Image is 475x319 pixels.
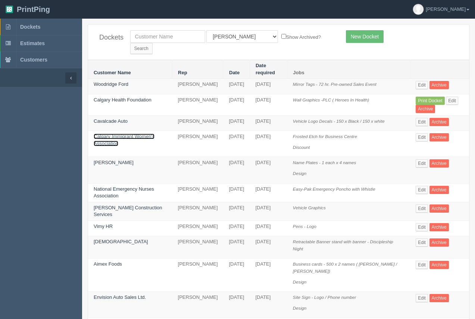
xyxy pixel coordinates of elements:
[293,187,375,191] i: Easy-Pak Emergency Poncho with Whistle
[94,205,162,218] a: [PERSON_NAME] Construction Services
[250,202,287,221] td: [DATE]
[178,70,187,75] a: Rep
[229,70,240,75] a: Date
[224,115,250,131] td: [DATE]
[250,115,287,131] td: [DATE]
[250,292,287,318] td: [DATE]
[287,60,410,79] th: Jobs
[429,133,449,141] a: Archive
[293,224,316,229] i: Pens - Logo
[429,118,449,126] a: Archive
[429,159,449,168] a: Archive
[416,204,428,213] a: Edit
[224,202,250,221] td: [DATE]
[224,131,250,157] td: [DATE]
[172,131,224,157] td: [PERSON_NAME]
[250,79,287,94] td: [DATE]
[293,134,357,139] i: Frosted Etch for Business Centre
[224,221,250,236] td: [DATE]
[281,34,286,39] input: Show Archived?
[172,259,224,292] td: [PERSON_NAME]
[413,4,424,15] img: avatar_default-7531ab5dedf162e01f1e0bb0964e6a185e93c5c22dfe317fb01d7f8cd2b1632c.jpg
[224,94,250,115] td: [DATE]
[99,34,119,41] h4: Dockets
[416,97,444,105] a: Print Docket
[250,94,287,115] td: [DATE]
[172,292,224,318] td: [PERSON_NAME]
[293,119,385,123] i: Vehicle Logo Decals - 150 x Black / 150 x white
[429,204,449,213] a: Archive
[250,259,287,292] td: [DATE]
[224,292,250,318] td: [DATE]
[20,24,40,30] span: Dockets
[429,294,449,302] a: Archive
[172,115,224,131] td: [PERSON_NAME]
[416,261,428,269] a: Edit
[429,238,449,247] a: Archive
[293,306,306,310] i: Design
[416,159,428,168] a: Edit
[293,160,356,165] i: Name Plates - 1 each x 4 names
[224,79,250,94] td: [DATE]
[293,145,310,150] i: Discount
[416,238,428,247] a: Edit
[250,236,287,259] td: [DATE]
[293,239,393,251] i: Retractable Banner stand with banner - Discipleship Night
[416,294,428,302] a: Edit
[172,157,224,183] td: [PERSON_NAME]
[94,223,113,229] a: Vimy HR
[281,32,321,41] label: Show Archived?
[293,279,306,284] i: Design
[293,295,356,300] i: Site Sign - Logo / Phone number
[224,157,250,183] td: [DATE]
[130,43,153,54] input: Search
[172,221,224,236] td: [PERSON_NAME]
[94,186,154,199] a: National Emergency Nurses Association
[172,202,224,221] td: [PERSON_NAME]
[429,81,449,89] a: Archive
[416,105,435,113] a: Archive
[416,133,428,141] a: Edit
[94,160,134,165] a: [PERSON_NAME]
[94,97,151,103] a: Calgary Health Foundation
[94,81,128,87] a: Woodridge Ford
[94,261,122,267] a: Aimex Foods
[94,134,154,146] a: Calgary Immigrant Women's Association
[250,157,287,183] td: [DATE]
[250,131,287,157] td: [DATE]
[94,294,146,300] a: Envision Auto Sales Ltd.
[256,63,275,75] a: Date required
[94,70,131,75] a: Customer Name
[20,40,45,46] span: Estimates
[6,6,13,13] img: logo-3e63b451c926e2ac314895c53de4908e5d424f24456219fb08d385ab2e579770.png
[346,30,384,43] a: New Docket
[416,186,428,194] a: Edit
[130,30,205,43] input: Customer Name
[94,118,128,124] a: Cavalcade Auto
[429,223,449,231] a: Archive
[293,171,306,176] i: Design
[429,186,449,194] a: Archive
[172,183,224,202] td: [PERSON_NAME]
[293,205,326,210] i: Vehicle Graphics
[293,97,369,102] i: Wall Graphics -PLC ( Heroes In Health)
[416,81,428,89] a: Edit
[172,79,224,94] td: [PERSON_NAME]
[224,236,250,259] td: [DATE]
[250,183,287,202] td: [DATE]
[250,221,287,236] td: [DATE]
[416,118,428,126] a: Edit
[293,82,376,87] i: Mirror Tags - 72 hr. Pre-owned Sales Event
[94,239,148,244] a: [DEMOGRAPHIC_DATA]
[224,259,250,292] td: [DATE]
[224,183,250,202] td: [DATE]
[20,57,47,63] span: Customers
[446,97,458,105] a: Edit
[416,223,428,231] a: Edit
[172,94,224,115] td: [PERSON_NAME]
[293,262,397,273] i: Business cards - 500 x 2 names ( [PERSON_NAME] / [PERSON_NAME])
[429,261,449,269] a: Archive
[172,236,224,259] td: [PERSON_NAME]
